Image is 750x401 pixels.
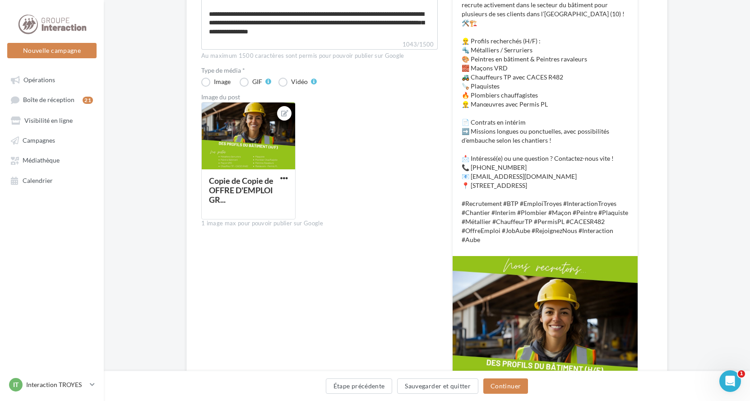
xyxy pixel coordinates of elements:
[23,96,74,104] span: Boîte de réception
[201,52,438,60] div: Au maximum 1500 caractères sont permis pour pouvoir publier sur Google
[209,176,273,205] div: Copie de Copie de OFFRE D'EMPLOI GR...
[5,172,98,188] a: Calendrier
[23,157,60,164] span: Médiathèque
[23,76,55,84] span: Opérations
[201,219,438,228] div: 1 image max pour pouvoir publier sur Google
[201,67,438,74] label: Type de média *
[5,152,98,168] a: Médiathèque
[5,112,98,128] a: Visibilité en ligne
[13,380,19,389] span: IT
[24,117,73,124] span: Visibilité en ligne
[738,370,745,378] span: 1
[201,40,438,50] label: 1043/1500
[397,378,478,394] button: Sauvegarder et quitter
[5,91,98,108] a: Boîte de réception21
[291,79,308,85] div: Vidéo
[214,79,231,85] div: Image
[7,43,97,58] button: Nouvelle campagne
[5,132,98,148] a: Campagnes
[252,79,262,85] div: GIF
[83,97,93,104] div: 21
[201,94,438,100] div: Image du post
[483,378,528,394] button: Continuer
[326,378,393,394] button: Étape précédente
[7,376,97,393] a: IT Interaction TROYES
[26,380,86,389] p: Interaction TROYES
[5,71,98,88] a: Opérations
[719,370,741,392] iframe: Intercom live chat
[23,136,55,144] span: Campagnes
[23,177,53,184] span: Calendrier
